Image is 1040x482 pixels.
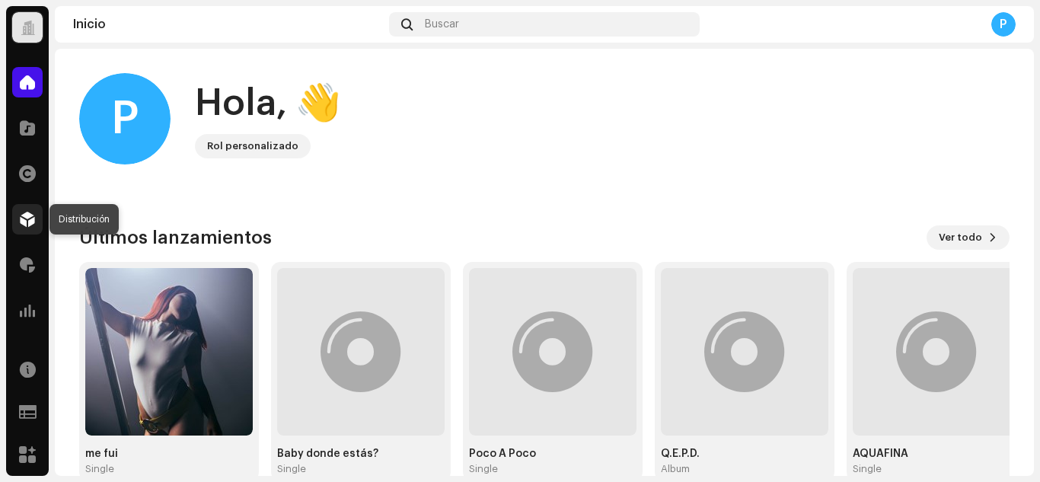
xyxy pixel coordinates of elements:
div: Single [277,463,306,475]
div: Q.E.P.D. [661,448,828,460]
div: Hola, 👋 [195,79,341,128]
div: Single [853,463,882,475]
div: Baby donde estás? [277,448,445,460]
div: Single [469,463,498,475]
div: Single [85,463,114,475]
h3: Últimos lanzamientos [79,225,272,250]
span: Buscar [425,18,459,30]
div: AQUAFINA [853,448,1020,460]
div: Inicio [73,18,383,30]
div: P [79,73,171,164]
button: Ver todo [927,225,1010,250]
div: P [991,12,1016,37]
div: me fui [85,448,253,460]
img: 2ad35821-4947-4fa8-96c8-2840721064e4 [85,268,253,436]
div: Poco A Poco [469,448,636,460]
span: Ver todo [939,222,982,253]
div: Rol personalizado [207,137,298,155]
div: Album [661,463,690,475]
